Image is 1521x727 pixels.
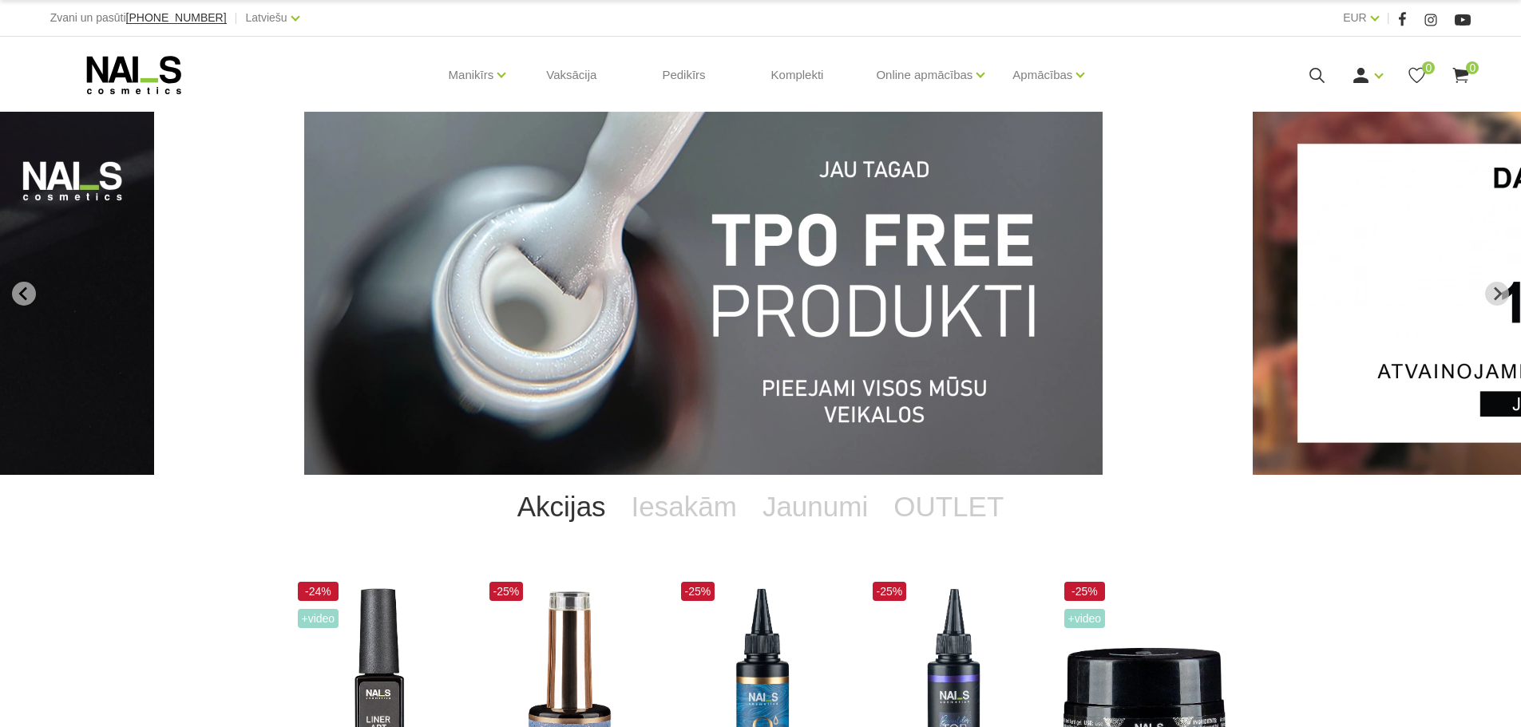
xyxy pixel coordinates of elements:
[1387,8,1390,28] span: |
[126,11,227,24] span: [PHONE_NUMBER]
[50,8,227,28] div: Zvani un pasūti
[619,475,750,539] a: Iesakām
[1012,43,1072,107] a: Apmācības
[681,582,715,601] span: -25%
[246,8,287,27] a: Latviešu
[750,475,881,539] a: Jaunumi
[505,475,619,539] a: Akcijas
[881,475,1016,539] a: OUTLET
[876,43,972,107] a: Online apmācības
[235,8,238,28] span: |
[1407,65,1427,85] a: 0
[649,37,718,113] a: Pedikīrs
[1064,609,1106,628] span: +Video
[126,12,227,24] a: [PHONE_NUMBER]
[1466,61,1479,74] span: 0
[304,112,1217,475] li: 1 of 14
[533,37,609,113] a: Vaksācija
[489,582,524,601] span: -25%
[873,582,907,601] span: -25%
[1064,582,1106,601] span: -25%
[1422,61,1435,74] span: 0
[1451,65,1471,85] a: 0
[449,43,494,107] a: Manikīrs
[298,609,339,628] span: +Video
[1343,8,1367,27] a: EUR
[1485,282,1509,306] button: Next slide
[759,37,837,113] a: Komplekti
[298,582,339,601] span: -24%
[12,282,36,306] button: Go to last slide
